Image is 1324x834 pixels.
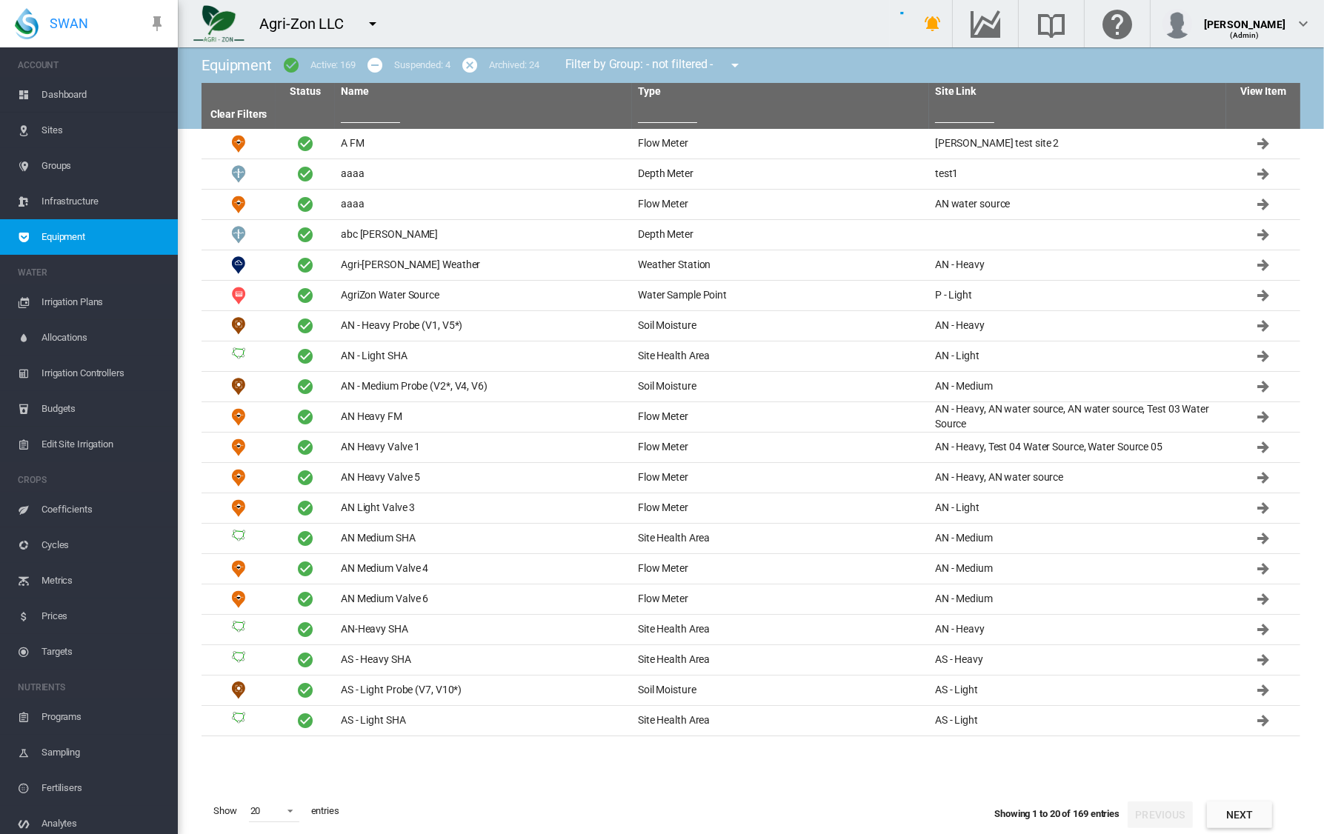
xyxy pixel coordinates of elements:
[1254,135,1272,153] md-icon: Click to go to equipment
[632,372,929,401] td: Soil Moisture
[929,554,1226,584] td: AN - Medium
[296,408,314,426] span: Active
[1254,621,1272,638] md-icon: Click to go to equipment
[230,378,247,396] img: 11.svg
[296,378,314,396] span: Active
[335,372,632,401] td: AN - Medium Probe (V2*, V4, V6)
[41,320,166,356] span: Allocations
[929,372,1226,401] td: AN - Medium
[202,190,1300,220] tr: Flow Meter aaaa Flow Meter AN water source Click to go to equipment
[632,311,929,341] td: Soil Moisture
[929,250,1226,280] td: AN - Heavy
[230,651,247,669] img: 3.svg
[335,159,632,189] td: aaaa
[230,681,247,699] img: 11.svg
[202,463,1300,493] tr: Flow Meter AN Heavy Valve 5 Flow Meter AN - Heavy, AN water source Click to go to equipment
[335,706,632,735] td: AS - Light SHA
[1226,83,1300,101] th: View Item
[305,798,345,824] span: entries
[202,372,276,401] td: Soil Moisture
[230,590,247,608] img: 9.svg
[41,184,166,219] span: Infrastructure
[18,53,166,77] span: ACCOUNT
[202,159,276,189] td: Depth Meter
[202,220,276,250] td: Depth Meter
[632,615,929,644] td: Site Health Area
[296,499,314,517] span: Active
[360,50,390,80] button: icon-minus-circle
[1231,31,1260,39] span: (Admin)
[202,250,1300,281] tr: Weather Station Agri-[PERSON_NAME] Weather Weather Station AN - Heavy Click to go to equipment
[335,190,632,219] td: aaaa
[720,50,750,80] button: icon-menu-down
[924,15,942,33] md-icon: icon-bell-ring
[632,706,929,735] td: Site Health Area
[202,433,1300,463] tr: Flow Meter AN Heavy Valve 1 Flow Meter AN - Heavy, Test 04 Water Source, Water Source 05 Click to...
[335,675,632,705] td: AS - Light Probe (V7, V10*)
[230,287,247,304] img: 13.svg
[994,808,1120,819] span: Showing 1 to 20 of 169 entries
[41,735,166,770] span: Sampling
[632,493,929,523] td: Flow Meter
[358,9,387,39] button: icon-menu-down
[929,83,1226,101] th: Site Link
[230,135,247,153] img: 9.svg
[202,341,276,371] td: Site Health Area
[202,311,276,341] td: Soil Moisture
[632,220,929,250] td: Depth Meter
[1100,15,1135,33] md-icon: Click here for help
[1294,15,1312,33] md-icon: icon-chevron-down
[335,493,632,523] td: AN Light Valve 3
[1248,675,1278,705] button: Click to go to equipment
[41,527,166,563] span: Cycles
[202,706,1300,736] tr: Site Health Area AS - Light SHA Site Health Area AS - Light Click to go to equipment
[202,433,276,462] td: Flow Meter
[1248,706,1278,735] button: Click to go to equipment
[276,50,306,80] button: icon-checkbox-marked-circle
[18,675,166,699] span: NUTRIENTS
[1254,317,1272,335] md-icon: Click to go to equipment
[335,281,632,310] td: AgriZon Water Source
[1254,560,1272,578] md-icon: Click to go to equipment
[296,530,314,547] span: Active
[929,402,1226,432] td: AN - Heavy, AN water source, AN water source, Test 03 Water Source
[230,347,247,365] img: 3.svg
[296,621,314,638] span: Active
[296,256,314,274] span: Active
[929,129,1226,159] td: [PERSON_NAME] test site 2
[202,524,1300,554] tr: Site Health Area AN Medium SHA Site Health Area AN - Medium Click to go to equipment
[918,9,948,39] button: icon-bell-ring
[1034,15,1069,33] md-icon: Search the knowledge base
[207,798,243,824] span: Show
[1248,372,1278,401] button: Click to go to equipment
[335,645,632,675] td: AS - Heavy SHA
[1254,530,1272,547] md-icon: Click to go to equipment
[202,554,276,584] td: Flow Meter
[929,675,1226,705] td: AS - Light
[1254,408,1272,426] md-icon: Click to go to equipment
[202,402,1300,433] tr: Flow Meter AN Heavy FM Flow Meter AN - Heavy, AN water source, AN water source, Test 03 Water Sou...
[968,15,1003,33] md-icon: Go to the Data Hub
[296,651,314,669] span: Active
[296,317,314,335] span: Active
[41,148,166,184] span: Groups
[230,438,247,456] img: 9.svg
[461,56,479,74] md-icon: icon-cancel
[929,645,1226,675] td: AS - Heavy
[202,129,276,159] td: Flow Meter
[632,433,929,462] td: Flow Meter
[335,341,632,371] td: AN - Light SHA
[1254,287,1272,304] md-icon: Click to go to equipment
[230,712,247,730] img: 3.svg
[296,469,314,487] span: Active
[41,77,166,113] span: Dashboard
[929,159,1226,189] td: test1
[230,499,247,517] img: 9.svg
[335,433,632,462] td: AN Heavy Valve 1
[202,524,276,553] td: Site Health Area
[1162,9,1192,39] img: profile.jpg
[202,584,1300,615] tr: Flow Meter AN Medium Valve 6 Flow Meter AN - Medium Click to go to equipment
[296,135,314,153] span: Active
[282,56,300,74] md-icon: icon-checkbox-marked-circle
[1248,615,1278,644] button: Click to go to equipment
